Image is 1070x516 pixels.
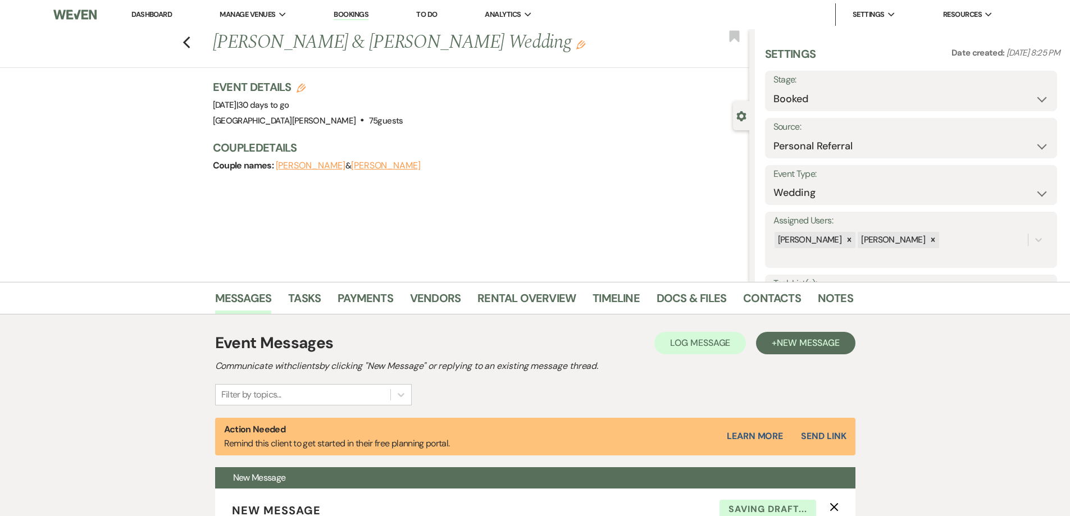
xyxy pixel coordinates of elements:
a: Learn More [727,430,783,443]
a: Tasks [288,289,321,314]
strong: Action Needed [224,423,286,435]
h3: Settings [765,46,816,71]
span: [DATE] 8:25 PM [1007,47,1060,58]
a: Docs & Files [657,289,726,314]
button: Close lead details [736,110,746,121]
button: [PERSON_NAME] [351,161,421,170]
button: +New Message [756,332,855,354]
a: Contacts [743,289,801,314]
span: Manage Venues [220,9,275,20]
span: | [236,99,289,111]
p: Remind this client to get started in their free planning portal. [224,422,450,451]
label: Stage: [773,72,1049,88]
span: 30 days to go [238,99,289,111]
a: Payments [338,289,393,314]
span: Couple names: [213,159,276,171]
h2: Communicate with clients by clicking "New Message" or replying to an existing message thread. [215,359,855,373]
h3: Event Details [213,79,403,95]
a: Notes [818,289,853,314]
label: Assigned Users: [773,213,1049,229]
span: New Message [233,472,286,483]
span: [DATE] [213,99,289,111]
button: Log Message [654,332,746,354]
button: Edit [576,39,585,49]
div: [PERSON_NAME] [775,232,844,248]
a: Rental Overview [477,289,576,314]
a: Bookings [334,10,368,20]
img: Weven Logo [53,3,96,26]
span: New Message [777,337,839,349]
h1: [PERSON_NAME] & [PERSON_NAME] Wedding [213,29,638,56]
div: Filter by topics... [221,388,281,401]
span: Settings [853,9,885,20]
div: [PERSON_NAME] [858,232,927,248]
span: 75 guests [369,115,403,126]
span: Log Message [670,337,730,349]
a: Timeline [593,289,640,314]
a: Messages [215,289,272,314]
label: Task List(s): [773,276,1049,292]
button: [PERSON_NAME] [276,161,345,170]
span: Analytics [485,9,521,20]
span: [GEOGRAPHIC_DATA][PERSON_NAME] [213,115,356,126]
a: Vendors [410,289,461,314]
label: Event Type: [773,166,1049,182]
h1: Event Messages [215,331,334,355]
button: Send Link [801,432,846,441]
span: Date created: [951,47,1007,58]
h3: Couple Details [213,140,738,156]
label: Source: [773,119,1049,135]
a: Dashboard [131,10,172,19]
a: To Do [416,10,437,19]
span: Resources [943,9,982,20]
span: & [276,160,421,171]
